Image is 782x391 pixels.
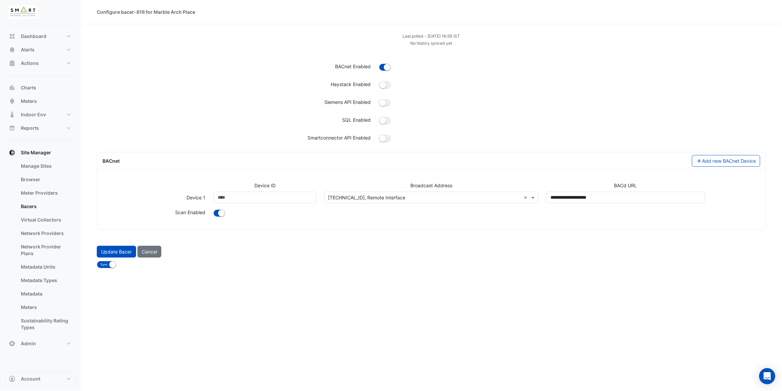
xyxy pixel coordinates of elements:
[9,340,15,347] app-icon: Admin
[97,8,195,15] div: Configure bacer-816 for Marble Arch Place
[21,340,36,347] span: Admin
[9,46,15,53] app-icon: Alerts
[8,5,38,19] img: Company Logo
[15,186,75,200] a: Meter Providers
[21,33,46,40] span: Dashboard
[15,240,75,260] a: Network Provider Plans
[15,200,75,213] a: Bacers
[5,81,75,94] button: Charts
[21,46,35,53] span: Alerts
[5,30,75,43] button: Dashboard
[5,337,75,350] button: Admin
[187,192,205,203] label: Device 1
[15,274,75,287] a: Metadata Types
[102,158,120,164] span: BACnet
[325,99,371,106] label: Siemens API Enabled
[15,287,75,301] a: Metadata
[692,155,760,167] button: Add new BACnet Device
[9,33,15,40] app-icon: Dashboard
[9,125,15,131] app-icon: Reports
[9,98,15,105] app-icon: Meters
[403,34,460,39] small: Thu 28-Aug-2025 16:59 BST
[5,121,75,135] button: Reports
[759,368,775,384] div: Open Intercom Messenger
[97,246,136,258] button: Update Bacer
[15,301,75,314] a: Meters
[21,125,39,131] span: Reports
[5,146,75,159] button: Site Manager
[524,194,530,201] span: Clear
[342,116,371,123] label: SQL Enabled
[21,376,40,382] span: Account
[5,94,75,108] button: Meters
[5,372,75,386] button: Account
[21,149,51,156] span: Site Manager
[9,111,15,118] app-icon: Indoor Env
[137,246,161,258] button: Cancel
[15,173,75,186] a: Browser
[5,43,75,56] button: Alerts
[335,63,371,70] label: BACnet Enabled
[21,84,36,91] span: Charts
[9,60,15,67] app-icon: Actions
[15,213,75,227] a: Virtual Collectors
[15,159,75,173] a: Manage Sites
[9,149,15,156] app-icon: Site Manager
[5,159,75,337] div: Site Manager
[15,227,75,240] a: Network Providers
[614,182,637,189] label: BACd URL
[97,261,116,267] ui-switch: Sync Bacer after update is applied
[411,41,452,46] small: No history synced yet
[21,60,39,67] span: Actions
[21,98,37,105] span: Meters
[331,81,371,88] label: Haystack Enabled
[254,182,276,189] label: Device ID
[5,108,75,121] button: Indoor Env
[410,182,452,189] label: Broadcast Address
[9,84,15,91] app-icon: Charts
[308,134,371,141] label: Smartconnector API Enabled
[21,111,46,118] span: Indoor Env
[175,209,205,216] label: Background scheduled scan enabled
[15,314,75,334] a: Sustainability Rating Types
[15,260,75,274] a: Metadata Units
[5,56,75,70] button: Actions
